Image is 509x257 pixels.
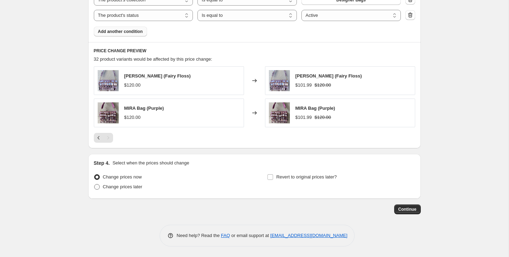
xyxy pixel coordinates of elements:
[177,233,221,238] span: Need help? Read the
[269,70,290,91] img: IMG_7795_80x.jpg
[98,29,143,34] span: Add another condition
[94,27,147,36] button: Add another condition
[221,233,230,238] a: FAQ
[270,233,347,238] a: [EMAIL_ADDRESS][DOMAIN_NAME]
[94,48,415,54] h6: PRICE CHANGE PREVIEW
[103,174,142,180] span: Change prices now
[94,133,104,143] button: Previous
[124,82,141,89] div: $120.00
[295,82,312,89] div: $101.99
[315,114,331,121] strike: $120.00
[398,207,417,212] span: Continue
[295,114,312,121] div: $101.99
[94,56,212,62] span: 32 product variants would be affected by this price change:
[124,114,141,121] div: $120.00
[295,106,335,111] span: MIRA Bag (Purple)
[124,73,191,79] span: [PERSON_NAME] (Fairy Floss)
[230,233,270,238] span: or email support at
[98,70,119,91] img: IMG_7795_80x.jpg
[98,102,119,123] img: IMG_7850_80x.jpg
[103,184,142,189] span: Change prices later
[269,102,290,123] img: IMG_7850_80x.jpg
[94,160,110,167] h2: Step 4.
[94,133,113,143] nav: Pagination
[315,82,331,89] strike: $120.00
[295,73,362,79] span: [PERSON_NAME] (Fairy Floss)
[394,204,421,214] button: Continue
[276,174,337,180] span: Revert to original prices later?
[124,106,164,111] span: MIRA Bag (Purple)
[112,160,189,167] p: Select when the prices should change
